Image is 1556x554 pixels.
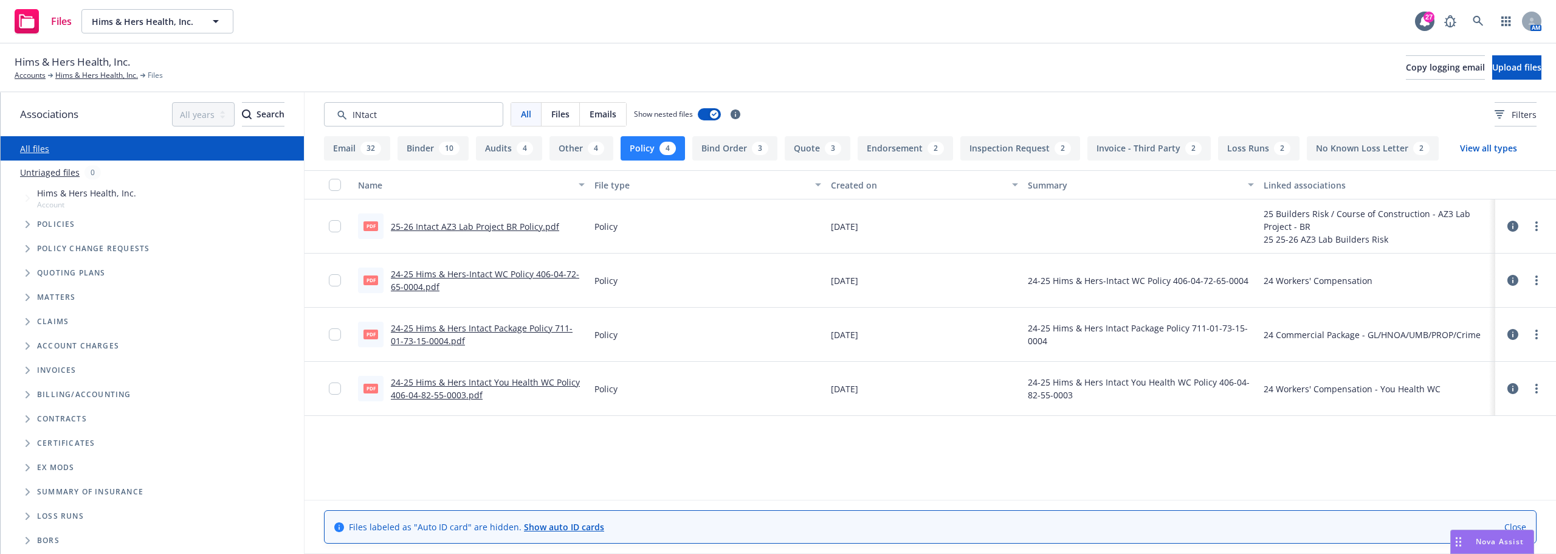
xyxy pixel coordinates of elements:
[588,142,604,155] div: 4
[329,383,341,395] input: Toggle Row Selected
[37,367,77,374] span: Invoices
[1413,142,1430,155] div: 2
[594,274,618,287] span: Policy
[1504,521,1526,533] a: Close
[92,15,197,28] span: Hims & Hers Health, Inc.
[1529,327,1544,342] a: more
[1264,383,1441,395] div: 24 Workers' Compensation - You Health WC
[37,391,131,398] span: Billing/Accounting
[37,537,60,544] span: BORs
[524,521,604,533] a: Show auto ID cards
[1495,102,1537,126] button: Filters
[15,70,46,81] a: Accounts
[1028,322,1255,347] span: 24-25 Hims & Hers Intact Package Policy 711-01-73-15-0004
[439,142,460,155] div: 10
[81,9,233,33] button: Hims & Hers Health, Inc.
[1218,136,1300,161] button: Loss Runs
[1451,530,1466,553] div: Drag to move
[1264,207,1490,233] div: 25 Builders Risk / Course of Construction - AZ3 Lab Project - BR
[1087,136,1211,161] button: Invoice - Third Party
[1529,273,1544,288] a: more
[358,179,571,192] div: Name
[1406,61,1485,73] span: Copy logging email
[1495,108,1537,121] span: Filters
[242,103,284,126] div: Search
[20,106,78,122] span: Associations
[242,109,252,119] svg: Search
[37,245,150,252] span: Policy change requests
[659,142,676,155] div: 4
[1529,219,1544,234] a: more
[831,274,858,287] span: [DATE]
[1438,9,1462,33] a: Report a Bug
[391,322,573,347] a: 24-25 Hims & Hers Intact Package Policy 711-01-73-15-0004.pdf
[329,220,341,232] input: Toggle Row Selected
[37,269,106,277] span: Quoting plans
[1264,274,1372,287] div: 24 Workers' Compensation
[1492,61,1541,73] span: Upload files
[594,383,618,395] span: Policy
[590,170,826,199] button: File type
[1307,136,1439,161] button: No Known Loss Letter
[785,136,850,161] button: Quote
[549,136,613,161] button: Other
[858,136,953,161] button: Endorsement
[831,383,858,395] span: [DATE]
[37,199,136,210] span: Account
[476,136,542,161] button: Audits
[825,142,841,155] div: 3
[1055,142,1071,155] div: 2
[1023,170,1259,199] button: Summary
[363,221,378,230] span: pdf
[1264,328,1481,341] div: 24 Commercial Package - GL/HNOA/UMB/PROP/Crime
[329,274,341,286] input: Toggle Row Selected
[826,170,1023,199] button: Created on
[349,521,604,533] span: Files labeled as "Auto ID card" are hidden.
[517,142,533,155] div: 4
[51,16,72,26] span: Files
[1476,536,1524,547] span: Nova Assist
[551,108,570,120] span: Files
[324,102,503,126] input: Search by keyword...
[20,143,49,154] a: All files
[37,488,143,496] span: Summary of insurance
[1441,136,1537,161] button: View all types
[1492,55,1541,80] button: Upload files
[37,221,75,228] span: Policies
[752,142,768,155] div: 3
[1028,274,1248,287] span: 24-25 Hims & Hers-Intact WC Policy 406-04-72-65-0004
[391,376,580,401] a: 24-25 Hims & Hers Intact You Health WC Policy 406-04-82-55-0003.pdf
[363,330,378,339] span: pdf
[37,440,95,447] span: Certificates
[391,221,559,232] a: 25-26 Intact AZ3 Lab Project BR Policy.pdf
[391,268,579,293] a: 24-25 Hims & Hers-Intact WC Policy 406-04-72-65-0004.pdf
[1259,170,1495,199] button: Linked associations
[329,179,341,191] input: Select all
[324,136,390,161] button: Email
[20,166,80,179] a: Untriaged files
[37,513,84,520] span: Loss Runs
[148,70,163,81] span: Files
[1,383,304,553] div: Folder Tree Example
[329,328,341,341] input: Toggle Row Selected
[831,220,858,233] span: [DATE]
[363,275,378,285] span: pdf
[594,179,808,192] div: File type
[594,220,618,233] span: Policy
[37,464,74,471] span: Ex Mods
[1028,376,1255,401] span: 24-25 Hims & Hers Intact You Health WC Policy 406-04-82-55-0003
[590,108,616,120] span: Emails
[1264,179,1490,192] div: Linked associations
[353,170,590,199] button: Name
[1466,9,1490,33] a: Search
[55,70,138,81] a: Hims & Hers Health, Inc.
[1494,9,1518,33] a: Switch app
[1274,142,1290,155] div: 2
[37,294,75,301] span: Matters
[1264,233,1490,246] div: 25 25-26 AZ3 Lab Builders Risk
[831,179,1005,192] div: Created on
[692,136,777,161] button: Bind Order
[1028,179,1241,192] div: Summary
[1423,12,1434,23] div: 27
[621,136,685,161] button: Policy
